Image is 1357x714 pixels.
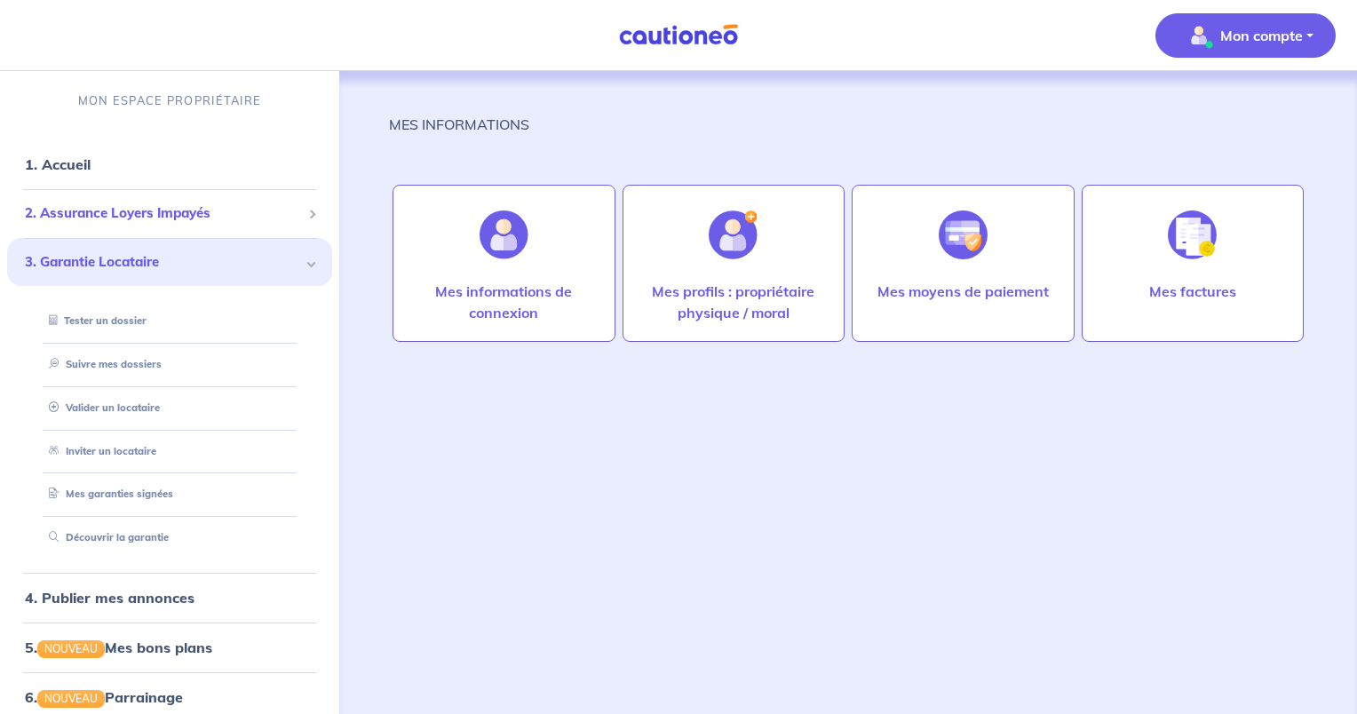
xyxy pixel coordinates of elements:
a: Inviter un locataire [42,445,156,457]
div: Découvrir la garantie [28,523,311,552]
p: Mes profils : propriétaire physique / moral [641,281,827,323]
img: illu_invoice.svg [1168,210,1217,259]
a: Suivre mes dossiers [42,358,162,370]
img: illu_account_add.svg [709,210,758,259]
div: Inviter un locataire [28,437,311,466]
div: Tester un dossier [28,306,311,336]
p: MON ESPACE PROPRIÉTAIRE [78,92,261,109]
a: Tester un dossier [42,314,147,327]
a: Mes garanties signées [42,488,173,500]
div: Mes garanties signées [28,480,311,509]
img: illu_account_valid_menu.svg [1185,21,1213,50]
p: MES INFORMATIONS [389,114,529,135]
p: Mes informations de connexion [411,281,597,323]
a: 4. Publier mes annonces [25,589,194,607]
p: Mon compte [1220,25,1303,46]
a: 6.NOUVEAUParrainage [25,688,183,706]
button: illu_account_valid_menu.svgMon compte [1155,13,1336,58]
div: 5.NOUVEAUMes bons plans [7,630,332,665]
span: 2. Assurance Loyers Impayés [25,203,301,224]
div: 4. Publier mes annonces [7,580,332,615]
span: 3. Garantie Locataire [25,252,301,273]
p: Mes moyens de paiement [877,281,1049,302]
div: 1. Accueil [7,147,332,182]
a: Valider un locataire [42,401,160,414]
a: 1. Accueil [25,155,91,173]
div: Valider un locataire [28,393,311,423]
p: Mes factures [1149,281,1236,302]
div: 3. Garantie Locataire [7,238,332,287]
img: illu_credit_card_no_anim.svg [939,210,988,259]
a: Découvrir la garantie [42,531,169,543]
div: 2. Assurance Loyers Impayés [7,196,332,231]
div: Suivre mes dossiers [28,350,311,379]
img: Cautioneo [612,24,745,46]
img: illu_account.svg [480,210,528,259]
a: 5.NOUVEAUMes bons plans [25,639,212,656]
